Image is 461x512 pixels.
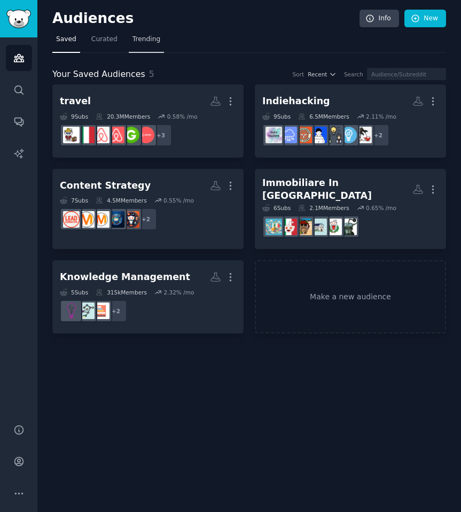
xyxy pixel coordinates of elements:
[138,127,154,143] img: AirBnBHosts
[78,127,95,143] img: ItalyTravel
[163,197,194,204] div: 0.55 % /mo
[265,127,282,143] img: indiehackers
[262,176,412,203] div: Immobiliare In [GEOGRAPHIC_DATA]
[60,95,91,108] div: travel
[60,113,88,120] div: 9 Sub s
[93,211,110,228] img: marketing
[60,179,151,192] div: Content Strategy
[308,71,337,78] button: Recent
[52,31,80,53] a: Saved
[108,127,124,143] img: airbnb_hosts
[404,10,446,28] a: New
[93,302,110,319] img: projectmanagement
[355,127,372,143] img: bootstrapping
[91,35,118,44] span: Curated
[78,302,95,319] img: PKMS
[325,127,342,143] img: growmybusiness
[96,197,146,204] div: 4.5M Members
[295,219,312,235] img: italy
[344,71,363,78] div: Search
[63,211,80,228] img: LeadGeneration
[60,289,88,296] div: 5 Sub s
[108,211,124,228] img: digital_marketing
[262,204,291,212] div: 6 Sub s
[149,69,154,79] span: 5
[52,169,244,250] a: Content Strategy7Subs4.5MMembers0.55% /mo+2socialmediadigital_marketingmarketingcontent_marketing...
[52,84,244,158] a: travel9Subs20.3MMembers0.58% /mo+3AirBnBHostsgrouponairbnb_hostsAirBnBItalyTraveltravel
[132,35,160,44] span: Trending
[340,219,357,235] img: torino
[265,219,282,235] img: ItaliaPersonalFinance
[88,31,121,53] a: Curated
[56,35,76,44] span: Saved
[163,289,194,296] div: 2.32 % /mo
[123,211,139,228] img: socialmedia
[298,204,349,212] div: 2.1M Members
[96,113,150,120] div: 20.3M Members
[63,302,80,319] img: PersonalKnowledgeMgmt
[262,95,330,108] div: Indiehacking
[367,124,389,146] div: + 2
[52,68,145,81] span: Your Saved Audiences
[366,204,396,212] div: 0.65 % /mo
[367,68,446,80] input: Audience/Subreddit
[295,127,312,143] img: EntrepreneurRideAlong
[123,127,139,143] img: groupon
[52,260,244,333] a: Knowledge Management5Subs315kMembers2.32% /mo+2projectmanagementPKMSPersonalKnowledgeMgmt
[310,127,327,143] img: TheFounders
[308,71,327,78] span: Recent
[6,10,31,28] img: GummySearch logo
[135,208,157,230] div: + 2
[150,124,172,146] div: + 3
[52,10,360,27] h2: Audiences
[63,127,80,143] img: travel
[255,84,446,158] a: Indiehacking9Subs6.5MMembers2.11% /mo+2bootstrappingEntrepreneurgrowmybusinessTheFoundersEntrepre...
[255,260,446,333] a: Make a new audience
[293,71,304,78] div: Sort
[310,219,327,235] img: immobiliare
[280,219,297,235] img: Italia
[96,289,147,296] div: 315k Members
[325,219,342,235] img: milano
[78,211,95,228] img: content_marketing
[340,127,357,143] img: Entrepreneur
[280,127,297,143] img: SaaS
[105,300,127,322] div: + 2
[60,197,88,204] div: 7 Sub s
[167,113,198,120] div: 0.58 % /mo
[366,113,396,120] div: 2.11 % /mo
[262,113,291,120] div: 9 Sub s
[298,113,349,120] div: 6.5M Members
[93,127,110,143] img: AirBnB
[360,10,399,28] a: Info
[60,270,190,284] div: Knowledge Management
[129,31,164,53] a: Trending
[255,169,446,250] a: Immobiliare In [GEOGRAPHIC_DATA]6Subs2.1MMembers0.65% /motorinomilanoimmobiliareitalyItaliaItalia...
